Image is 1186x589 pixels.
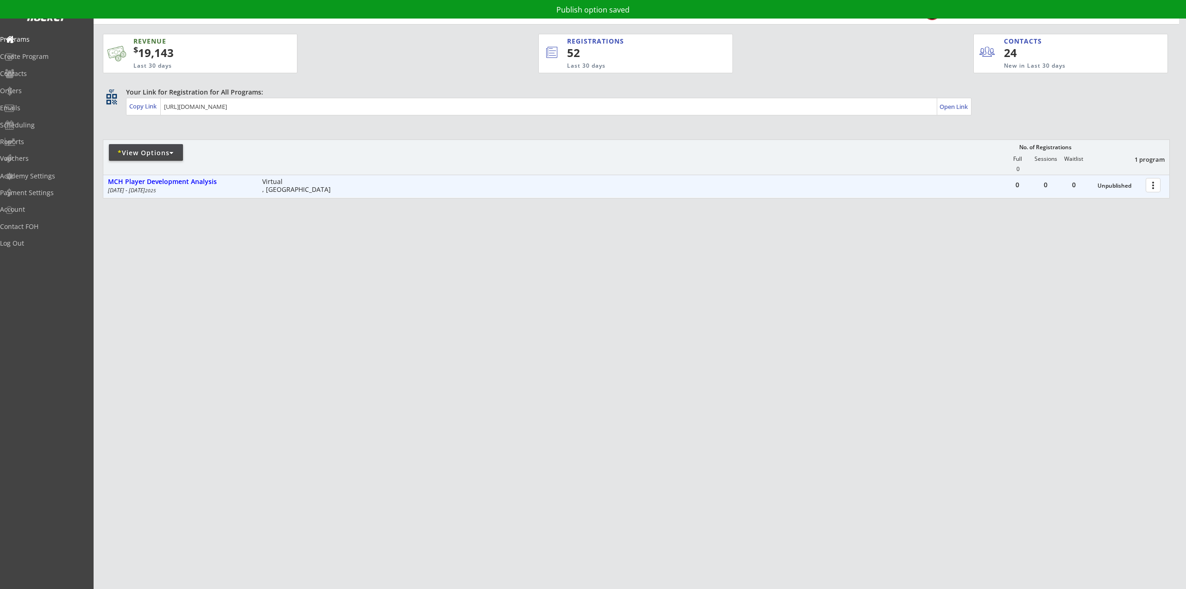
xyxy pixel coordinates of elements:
div: REVENUE [133,37,252,46]
div: 0 [1060,182,1088,188]
div: [DATE] - [DATE] [108,188,250,193]
div: 52 [567,45,701,61]
div: Full [1003,156,1031,162]
em: 2025 [145,187,156,194]
a: Open Link [940,100,969,113]
div: qr [106,88,117,94]
div: 0 [1003,182,1031,188]
div: CONTACTS [1004,37,1046,46]
div: Last 30 days [567,62,694,70]
div: MCH Player Development Analysis [108,178,252,186]
div: 0 [1004,166,1032,172]
div: 19,143 [133,45,268,61]
div: 1 program [1117,155,1165,164]
div: 0 [1032,182,1060,188]
div: No. of Registrations [1016,144,1074,151]
button: more_vert [1146,178,1161,192]
div: Your Link for Registration for All Programs: [126,88,1141,97]
div: REGISTRATIONS [567,37,689,46]
div: Virtual , [GEOGRAPHIC_DATA] [262,178,335,194]
div: Unpublished [1098,183,1141,189]
div: Waitlist [1060,156,1087,162]
div: New in Last 30 days [1004,62,1124,70]
div: Last 30 days [133,62,252,70]
div: View Options [109,148,183,158]
div: Sessions [1032,156,1060,162]
button: qr_code [105,92,119,106]
div: 24 [1004,45,1061,61]
div: Copy Link [129,102,158,110]
div: Open Link [940,103,969,111]
sup: $ [133,44,138,55]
